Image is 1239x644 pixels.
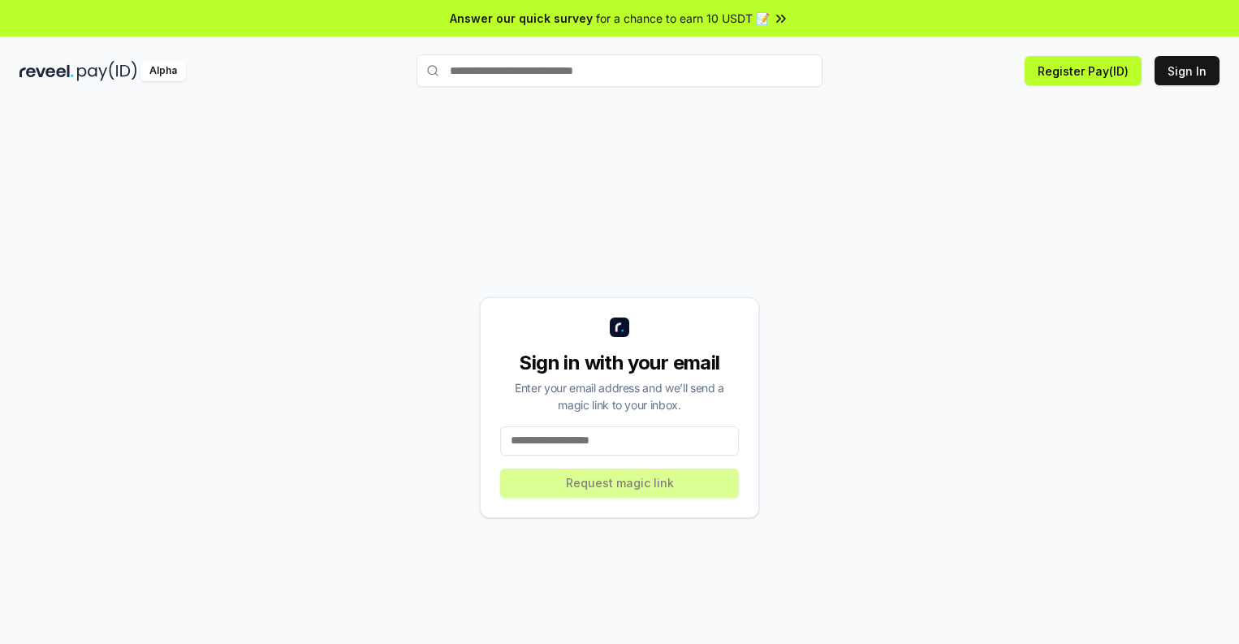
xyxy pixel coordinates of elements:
div: Enter your email address and we’ll send a magic link to your inbox. [500,379,739,413]
img: pay_id [77,61,137,81]
div: Sign in with your email [500,350,739,376]
span: for a chance to earn 10 USDT 📝 [596,10,770,27]
button: Sign In [1155,56,1220,85]
img: logo_small [610,318,629,337]
div: Alpha [140,61,186,81]
button: Register Pay(ID) [1025,56,1142,85]
img: reveel_dark [19,61,74,81]
span: Answer our quick survey [450,10,593,27]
